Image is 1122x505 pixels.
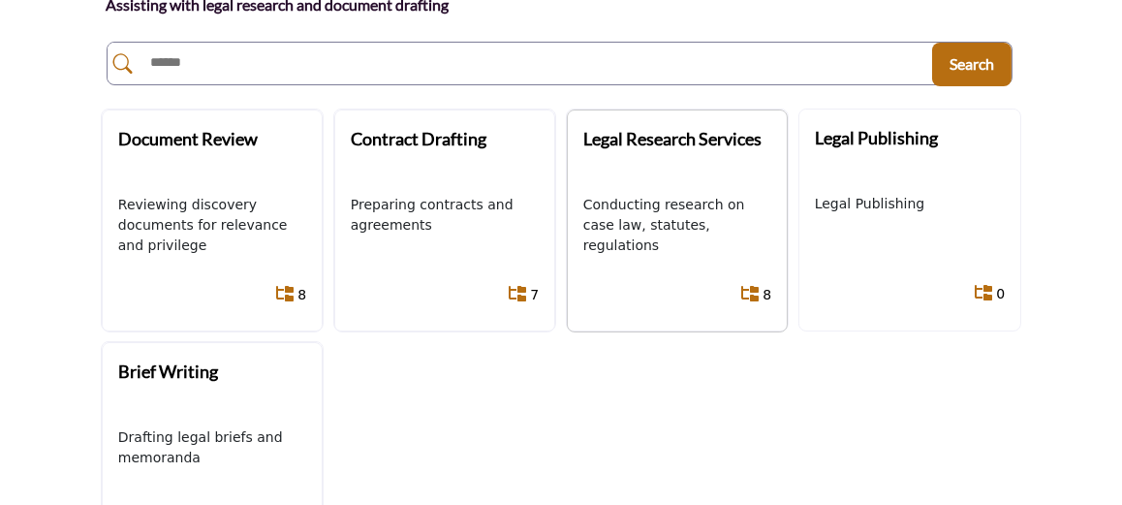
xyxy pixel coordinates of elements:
p: Legal Publishing [815,194,1005,214]
i: Show All 8 Sub-Categories [276,286,294,301]
a: 8 [763,277,771,313]
b: Document Review [118,128,258,149]
b: Brief Writing [118,361,218,382]
b: Legal Publishing [815,127,938,148]
p: Reviewing discovery documents for relevance and privilege [118,195,306,256]
a: 0 [996,276,1005,312]
button: Search [932,43,1012,86]
i: Show All 0 Sub-Categories [975,285,992,300]
p: Preparing contracts and agreements [351,195,539,236]
b: Contract Drafting [351,128,486,149]
p: Drafting legal briefs and memoranda [118,427,306,468]
i: Show All 7 Sub-Categories [509,286,526,301]
p: Conducting research on case law, statutes, regulations [583,195,771,256]
a: 8 [297,277,306,313]
span: Search [950,54,994,73]
b: Legal Research Services [583,128,762,149]
i: Show All 8 Sub-Categories [741,286,759,301]
a: 7 [530,277,539,313]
